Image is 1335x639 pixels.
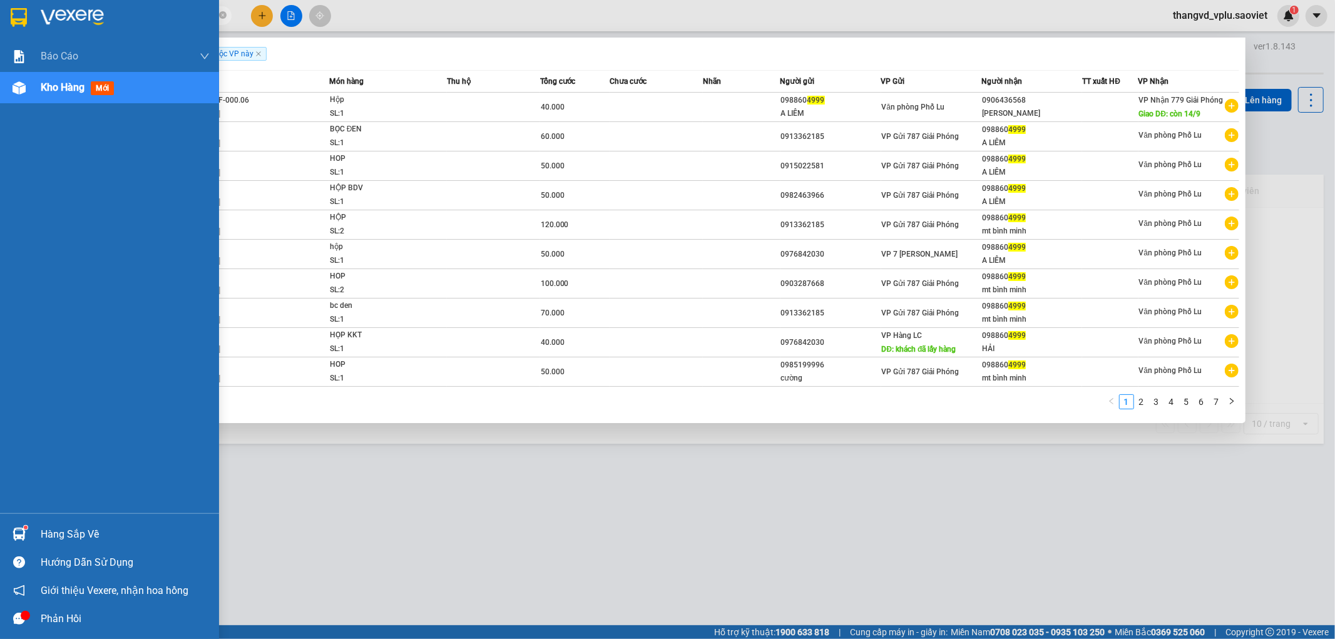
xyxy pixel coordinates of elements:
div: HẢI [982,342,1082,355]
div: Hộp [330,93,424,107]
div: 0906436568 [982,94,1082,107]
span: 70.000 [541,309,565,317]
span: VP Gửi [881,77,905,86]
div: A LIÊM [982,254,1082,267]
div: Hàng sắp về [41,525,210,544]
span: down [200,51,210,61]
span: Người gửi [780,77,815,86]
span: right [1228,397,1235,405]
span: Văn phòng Phố Lu [1139,366,1202,375]
div: SL: 2 [330,284,424,297]
div: Hướng dẫn sử dụng [41,553,210,572]
span: 120.000 [541,220,569,229]
span: 4999 [1008,125,1026,134]
div: 098860 [982,153,1082,166]
li: 7 [1209,394,1224,409]
div: A LIÊM [982,195,1082,208]
div: 098860 [982,212,1082,225]
span: 4999 [807,96,825,105]
div: hộp [330,240,424,254]
span: VP Gửi 787 Giải Phóng [882,161,959,170]
span: Người nhận [981,77,1022,86]
li: 3 [1149,394,1164,409]
span: Văn phòng Phố Lu [1139,190,1202,198]
a: 4 [1165,395,1179,409]
div: 098860 [982,241,1082,254]
span: VP Gửi 787 Giải Phóng [882,309,959,317]
span: Văn phòng Phố Lu [1139,131,1202,140]
span: DĐ: khách đã lấy hàng [882,345,956,354]
div: 0913362185 [781,218,881,232]
span: Kho hàng [41,81,84,93]
span: Văn phòng Phố Lu [1139,160,1202,169]
li: 6 [1194,394,1209,409]
div: SL: 1 [330,166,424,180]
span: Giới thiệu Vexere, nhận hoa hồng [41,583,188,598]
div: SL: 1 [330,254,424,268]
span: Thu hộ [447,77,471,86]
span: Văn phòng Phố Lu [1139,248,1202,257]
span: 50.000 [541,367,565,376]
span: plus-circle [1225,128,1239,142]
span: VP Gửi 787 Giải Phóng [882,132,959,141]
div: 0913362185 [781,130,881,143]
div: 0915022581 [781,160,881,173]
span: 4999 [1008,302,1026,310]
span: VP Nhận 779 Giải Phóng [1139,96,1224,105]
div: 098860 [781,94,881,107]
div: 0903287668 [781,277,881,290]
span: 40.000 [541,338,565,347]
li: Next Page [1224,394,1239,409]
span: plus-circle [1225,275,1239,289]
span: plus-circle [1225,158,1239,171]
div: HOP [330,152,424,166]
a: 1 [1120,395,1133,409]
span: 50.000 [541,161,565,170]
span: 50.000 [541,191,565,200]
span: Chưa cước [610,77,647,86]
a: 2 [1135,395,1148,409]
a: 7 [1210,395,1224,409]
a: 6 [1195,395,1209,409]
div: SL: 1 [330,313,424,327]
div: 098860 [982,329,1082,342]
span: 4999 [1008,360,1026,369]
div: 0976842030 [781,248,881,261]
span: close [255,51,262,57]
span: 60.000 [541,132,565,141]
span: VP 7 [PERSON_NAME] [882,250,958,258]
span: plus-circle [1225,246,1239,260]
div: A LIÊM [982,166,1082,179]
div: A LIÊM [982,136,1082,150]
div: SL: 1 [330,107,424,121]
div: SL: 1 [330,195,424,209]
div: 098860 [982,123,1082,136]
span: Thuộc VP này [201,47,267,61]
span: VP Gửi 787 Giải Phóng [882,220,959,229]
span: plus-circle [1225,364,1239,377]
span: close-circle [219,10,227,22]
div: SL: 2 [330,225,424,238]
span: plus-circle [1225,187,1239,201]
div: 098860 [982,270,1082,284]
span: Tổng cước [540,77,576,86]
a: 3 [1150,395,1164,409]
span: 4999 [1008,213,1026,222]
span: question-circle [13,556,25,568]
li: 2 [1134,394,1149,409]
span: 4999 [1008,243,1026,252]
div: HOP [330,358,424,372]
span: 40.000 [541,103,565,111]
li: Previous Page [1104,394,1119,409]
span: 4999 [1008,155,1026,163]
span: Giao DĐ: còn 14/9 [1139,110,1201,118]
span: VP Hàng LC [882,331,923,340]
span: Văn phòng Phố Lu [1139,337,1202,345]
div: 0976842030 [781,336,881,349]
div: 098860 [982,182,1082,195]
img: logo-vxr [11,8,27,27]
button: left [1104,394,1119,409]
span: 4999 [1008,184,1026,193]
li: 5 [1179,394,1194,409]
span: Văn phòng Phố Lu [1139,219,1202,228]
